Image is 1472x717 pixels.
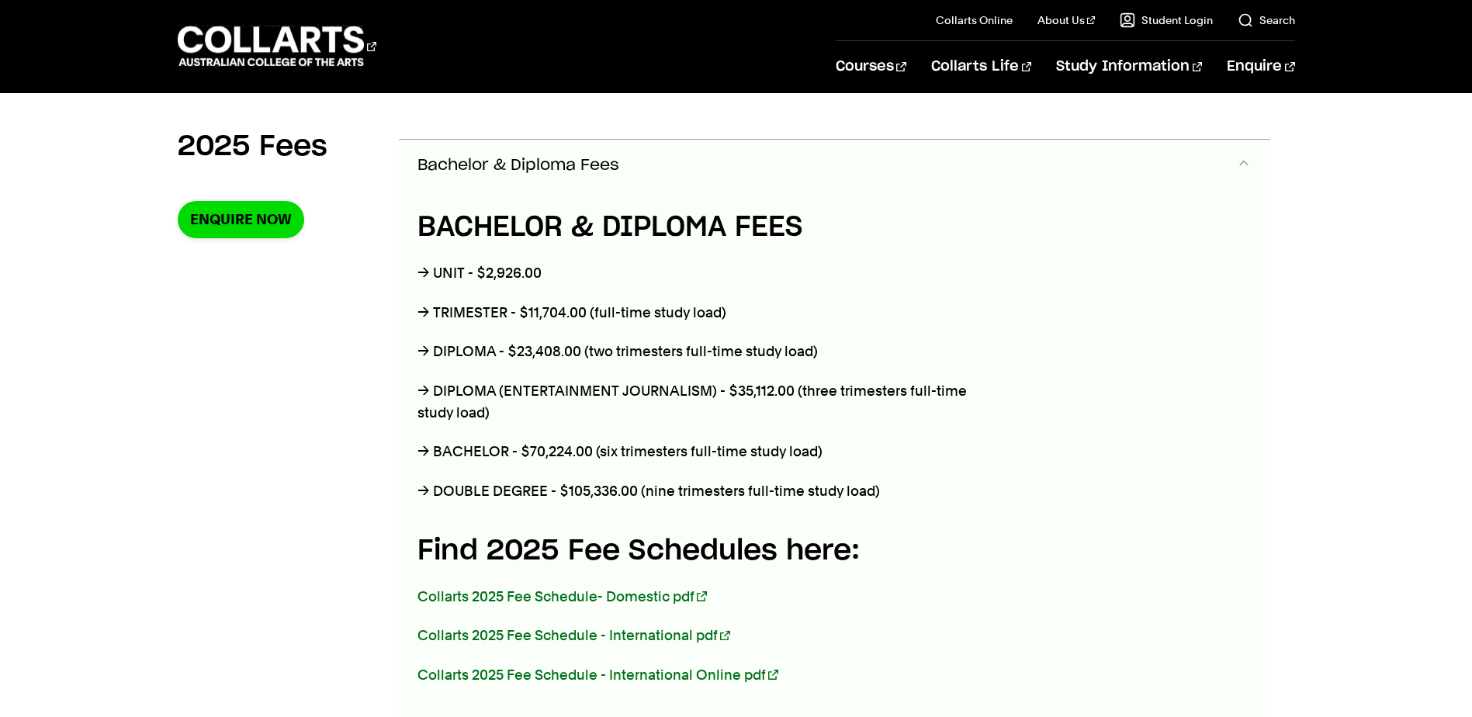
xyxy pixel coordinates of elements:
[1056,41,1202,92] a: Study Information
[1227,41,1294,92] a: Enquire
[417,441,993,462] p: → BACHELOR - $70,224.00 (six trimesters full-time study load)
[836,41,906,92] a: Courses
[178,201,304,237] a: Enquire Now
[417,530,993,572] h4: Find 2025 Fee Schedules here:
[399,140,1270,191] button: Bachelor & Diploma Fees
[178,130,327,164] h2: 2025 Fees
[417,262,993,284] p: → UNIT - $2,926.00
[417,380,993,424] p: → DIPLOMA (ENTERTAINMENT JOURNALISM) - $35,112.00 (three trimesters full-time study load)
[417,341,993,362] p: → DIPLOMA - $23,408.00 (two trimesters full-time study load)
[178,24,376,68] div: Go to homepage
[1238,12,1295,28] a: Search
[417,667,778,683] a: Collarts 2025 Fee Schedule - International Online pdf
[931,41,1031,92] a: Collarts Life
[417,302,993,324] p: → TRIMESTER - $11,704.00 (full-time study load)
[417,206,993,248] h4: BACHELOR & DIPLOMA FEES
[1037,12,1095,28] a: About Us
[417,627,730,643] a: Collarts 2025 Fee Schedule - International pdf
[1120,12,1213,28] a: Student Login
[936,12,1013,28] a: Collarts Online
[417,588,707,604] a: Collarts 2025 Fee Schedule- Domestic pdf
[417,480,993,502] p: → DOUBLE DEGREE - $105,336.00 (nine trimesters full-time study load)
[417,157,619,175] span: Bachelor & Diploma Fees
